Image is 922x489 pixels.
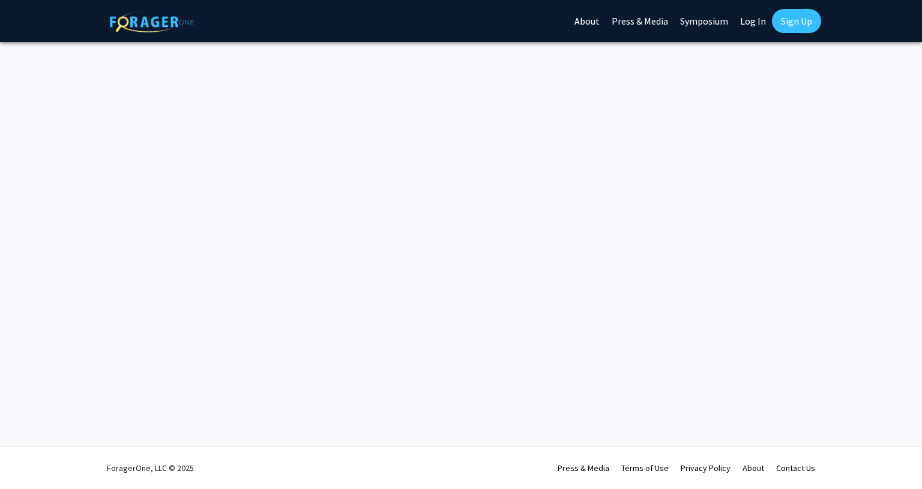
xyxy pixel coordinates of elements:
[107,447,194,489] div: ForagerOne, LLC © 2025
[772,9,821,33] a: Sign Up
[110,11,194,32] img: ForagerOne Logo
[776,463,815,473] a: Contact Us
[558,463,609,473] a: Press & Media
[743,463,764,473] a: About
[621,463,669,473] a: Terms of Use
[681,463,731,473] a: Privacy Policy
